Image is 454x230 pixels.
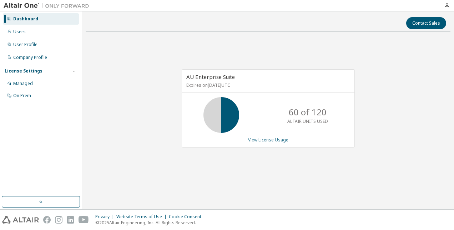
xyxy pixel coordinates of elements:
[186,73,235,80] span: AU Enterprise Suite
[406,17,446,29] button: Contact Sales
[95,220,206,226] p: © 2025 Altair Engineering, Inc. All Rights Reserved.
[43,216,51,224] img: facebook.svg
[79,216,89,224] img: youtube.svg
[169,214,206,220] div: Cookie Consent
[95,214,116,220] div: Privacy
[13,55,47,60] div: Company Profile
[55,216,62,224] img: instagram.svg
[13,42,37,47] div: User Profile
[287,118,328,124] p: ALTAIR UNITS USED
[248,137,288,143] a: View License Usage
[13,29,26,35] div: Users
[116,214,169,220] div: Website Terms of Use
[13,93,31,99] div: On Prem
[289,106,327,118] p: 60 of 120
[186,82,348,88] p: Expires on [DATE] UTC
[5,68,42,74] div: License Settings
[4,2,93,9] img: Altair One
[67,216,74,224] img: linkedin.svg
[13,81,33,86] div: Managed
[13,16,38,22] div: Dashboard
[2,216,39,224] img: altair_logo.svg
